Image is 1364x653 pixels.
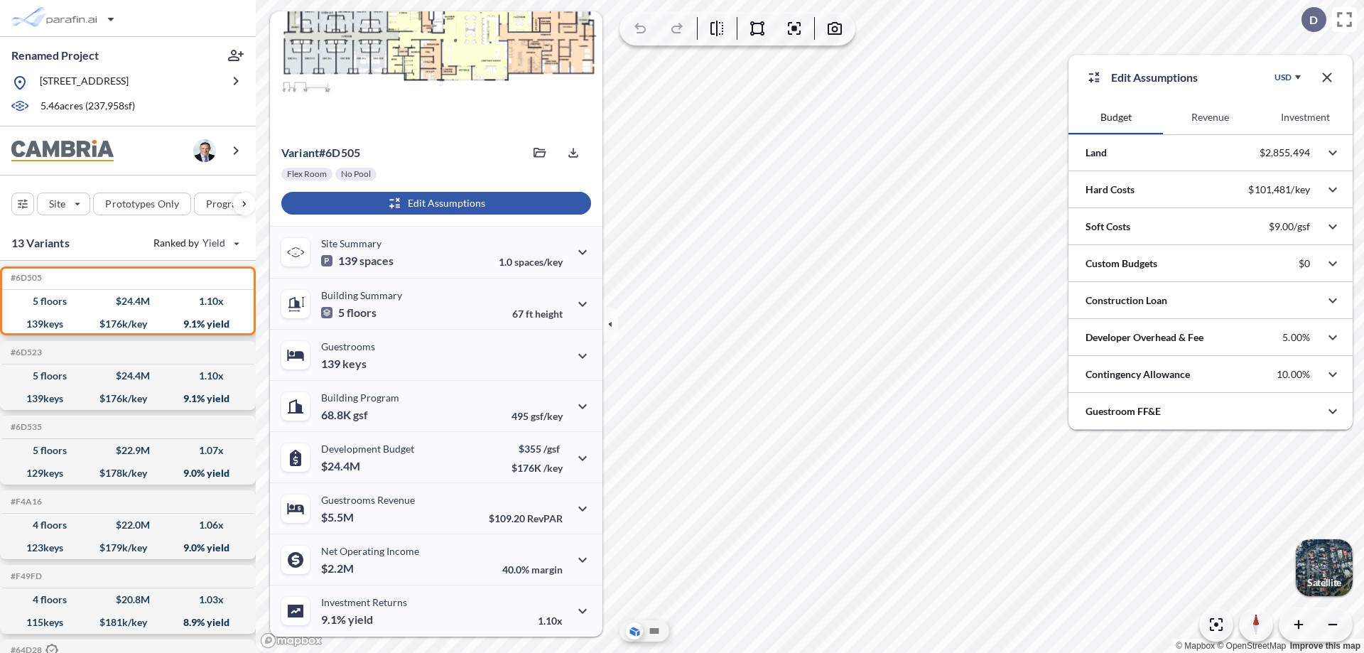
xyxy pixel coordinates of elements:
span: margin [531,563,563,576]
span: Yield [202,236,226,250]
p: 67 [512,308,563,320]
span: spaces/key [514,256,563,268]
button: Edit Assumptions [281,192,591,215]
p: # 6d505 [281,146,360,160]
span: /gsf [543,443,560,455]
h5: Click to copy the code [8,347,42,357]
p: 13 Variants [11,234,70,252]
p: 495 [511,410,563,422]
p: Prototypes Only [105,197,179,211]
span: floors [347,306,377,320]
button: Revenue [1163,100,1257,134]
button: Switcher ImageSatellite [1296,539,1353,596]
p: Land [1086,146,1107,160]
h5: Click to copy the code [8,422,42,432]
span: spaces [359,254,394,268]
span: Variant [281,146,319,159]
img: user logo [193,139,216,162]
p: Guestroom FF&E [1086,404,1161,419]
span: RevPAR [527,512,563,524]
p: Contingency Allowance [1086,367,1190,382]
p: $2.2M [321,561,356,576]
button: Aerial View [626,622,643,639]
span: gsf [353,408,368,422]
img: Switcher Image [1296,539,1353,596]
p: Hard Costs [1086,183,1135,197]
button: Ranked by Yield [142,232,249,254]
p: 10.00% [1277,368,1310,381]
span: keys [342,357,367,371]
p: Investment Returns [321,596,407,608]
p: Guestrooms [321,340,375,352]
a: Mapbox [1176,641,1215,651]
p: 9.1% [321,612,373,627]
h5: Click to copy the code [8,497,42,507]
p: D [1309,14,1318,26]
h5: Click to copy the code [8,273,42,283]
p: $109.20 [489,512,563,524]
p: $9.00/gsf [1269,220,1310,233]
p: 5 [321,306,377,320]
p: Building Program [321,392,399,404]
h5: Click to copy the code [8,571,42,581]
p: 5.46 acres ( 237,958 sf) [40,99,135,114]
a: Improve this map [1290,641,1360,651]
a: OpenStreetMap [1217,641,1286,651]
p: Site Summary [321,237,381,249]
p: Guestrooms Revenue [321,494,415,506]
button: Budget [1068,100,1163,134]
span: /key [543,462,563,474]
img: BrandImage [11,140,114,162]
p: Development Budget [321,443,414,455]
button: Investment [1258,100,1353,134]
p: 1.0 [499,256,563,268]
p: Site [49,197,65,211]
p: 1.10x [538,615,563,627]
p: $5.5M [321,510,356,524]
p: Building Summary [321,289,402,301]
p: 40.0% [502,563,563,576]
p: $0 [1299,257,1310,270]
p: [STREET_ADDRESS] [40,74,129,92]
p: $24.4M [321,459,362,473]
div: USD [1274,72,1292,83]
p: 139 [321,254,394,268]
p: Renamed Project [11,48,99,63]
p: Flex Room [287,168,327,180]
span: yield [348,612,373,627]
p: $176K [511,462,563,474]
p: Construction Loan [1086,293,1167,308]
button: Program [194,193,271,215]
span: height [535,308,563,320]
p: Developer Overhead & Fee [1086,330,1203,345]
p: Net Operating Income [321,545,419,557]
p: 5.00% [1282,331,1310,344]
button: Prototypes Only [93,193,191,215]
p: No Pool [341,168,371,180]
button: Site [37,193,90,215]
p: $355 [511,443,563,455]
span: ft [526,308,533,320]
a: Mapbox homepage [260,632,323,649]
p: Soft Costs [1086,220,1130,234]
p: Program [206,197,246,211]
p: Satellite [1307,577,1341,588]
p: Edit Assumptions [1111,69,1198,86]
p: $2,855,494 [1260,146,1310,159]
p: 139 [321,357,367,371]
button: Site Plan [646,622,663,639]
span: gsf/key [531,410,563,422]
p: Custom Budgets [1086,257,1157,271]
p: $101,481/key [1248,183,1310,196]
p: 68.8K [321,408,368,422]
